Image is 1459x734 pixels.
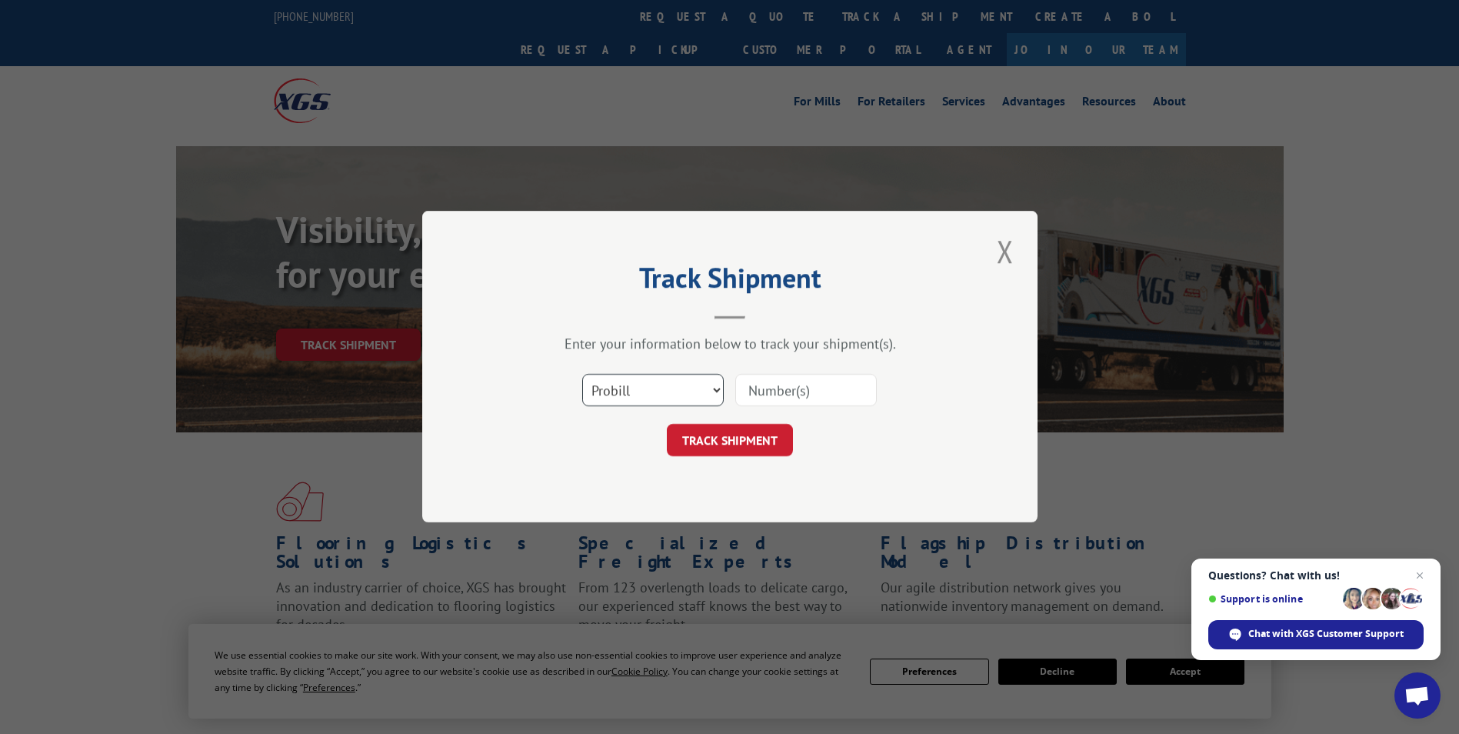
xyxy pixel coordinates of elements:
[1208,593,1337,605] span: Support is online
[735,375,877,407] input: Number(s)
[1248,627,1404,641] span: Chat with XGS Customer Support
[667,425,793,457] button: TRACK SHIPMENT
[1208,569,1424,582] span: Questions? Chat with us!
[499,335,961,353] div: Enter your information below to track your shipment(s).
[1394,672,1441,719] a: Open chat
[499,267,961,296] h2: Track Shipment
[992,230,1018,272] button: Close modal
[1208,620,1424,649] span: Chat with XGS Customer Support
